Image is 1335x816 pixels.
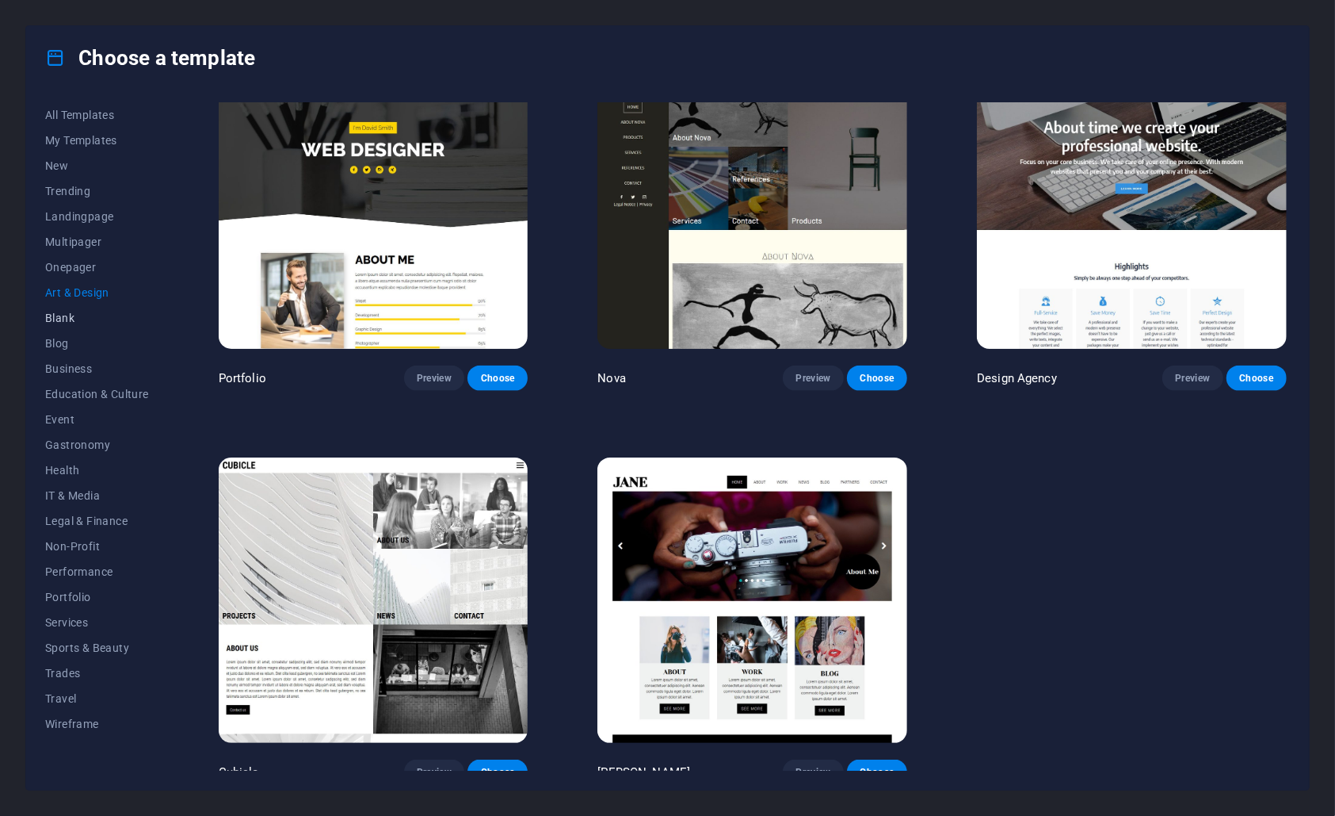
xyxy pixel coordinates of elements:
span: Blog [45,337,149,350]
span: Trades [45,667,149,680]
span: All Templates [45,109,149,121]
span: Landingpage [45,210,149,223]
button: Trending [45,178,149,204]
h4: Choose a template [45,45,255,71]
button: Blank [45,305,149,331]
button: Event [45,407,149,432]
span: IT & Media [45,489,149,502]
span: Non-Profit [45,540,149,553]
img: Jane [597,458,907,743]
button: Landingpage [45,204,149,229]
img: Portfolio [219,63,528,349]
span: Portfolio [45,591,149,603]
button: Trades [45,661,149,686]
button: Blog [45,331,149,356]
p: Cubicle [219,764,259,780]
button: New [45,153,149,178]
span: Choose [1239,372,1274,385]
p: Design Agency [977,370,1057,386]
button: Gastronomy [45,432,149,458]
span: Choose [860,372,894,385]
button: Wireframe [45,711,149,737]
button: Preview [783,366,843,391]
span: Travel [45,692,149,705]
button: Sports & Beauty [45,635,149,661]
button: Choose [467,366,528,391]
button: Services [45,610,149,635]
span: Preview [795,766,830,779]
span: Choose [860,766,894,779]
button: Legal & Finance [45,508,149,534]
button: Preview [1162,366,1222,391]
span: Choose [480,766,515,779]
button: All Templates [45,102,149,128]
button: Preview [783,760,843,785]
span: Preview [417,766,452,779]
span: My Templates [45,134,149,147]
button: Onepager [45,255,149,280]
button: Portfolio [45,584,149,610]
button: Travel [45,686,149,711]
span: Onepager [45,261,149,274]
span: Preview [795,372,830,385]
button: Preview [404,760,464,785]
span: Preview [417,372,452,385]
img: Design Agency [977,63,1287,349]
span: Business [45,362,149,375]
span: Trending [45,185,149,197]
span: Event [45,413,149,426]
button: Multipager [45,229,149,255]
button: IT & Media [45,483,149,508]
span: Services [45,616,149,629]
button: Choose [467,760,528,785]
span: Legal & Finance [45,515,149,527]
span: Choose [480,372,515,385]
button: Health [45,458,149,483]
button: Choose [847,366,907,391]
span: Wireframe [45,718,149,730]
span: Education & Culture [45,388,149,400]
span: Health [45,464,149,477]
span: Sports & Beauty [45,642,149,654]
p: Nova [597,370,626,386]
img: Cubicle [219,458,528,743]
button: Performance [45,559,149,584]
span: Gastronomy [45,439,149,451]
button: Choose [847,760,907,785]
span: Multipager [45,236,149,248]
button: Preview [404,366,464,391]
p: [PERSON_NAME] [597,764,690,780]
img: Nova [597,63,907,349]
p: Portfolio [219,370,266,386]
button: Business [45,356,149,381]
button: Education & Culture [45,381,149,407]
button: My Templates [45,128,149,153]
span: New [45,159,149,172]
button: Choose [1226,366,1287,391]
span: Preview [1175,372,1210,385]
span: Blank [45,312,149,324]
span: Performance [45,565,149,578]
button: Non-Profit [45,534,149,559]
span: Art & Design [45,286,149,299]
button: Art & Design [45,280,149,305]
